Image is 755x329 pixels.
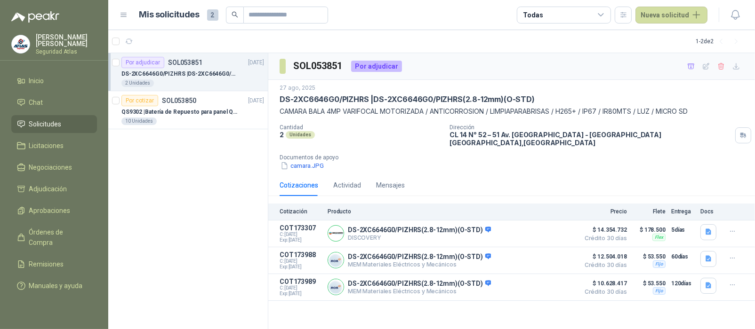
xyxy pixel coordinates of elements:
img: Company Logo [328,226,344,241]
span: C: [DATE] [280,232,322,237]
span: Licitaciones [29,141,64,151]
span: Exp: [DATE] [280,291,322,297]
div: Unidades [286,131,315,139]
a: Licitaciones [11,137,97,155]
div: Fijo [653,287,666,295]
span: $ 10.628.417 [580,278,627,289]
a: Manuales y ayuda [11,277,97,295]
p: DS-2XC6646G0/PIZHRS | DS-2XC6646G0/PIZHRS(2.8-12mm)(O-STD) [121,70,239,78]
p: Entrega [671,208,695,215]
p: SOL053850 [162,97,196,104]
p: CL 14 N° 52 – 51 Av. [GEOGRAPHIC_DATA] - [GEOGRAPHIC_DATA] [GEOGRAPHIC_DATA] , [GEOGRAPHIC_DATA] [450,131,731,147]
span: Órdenes de Compra [29,227,88,248]
p: [PERSON_NAME] [PERSON_NAME] [36,34,97,47]
p: DS-2XC6646G0/PIZHRS(2.8-12mm)(O-STD) [348,280,491,288]
p: [DATE] [248,96,264,105]
span: Crédito 30 días [580,289,627,295]
p: 120 días [671,278,695,289]
p: Cotización [280,208,322,215]
p: Dirección [450,124,731,131]
div: Fijo [653,260,666,268]
p: CAMARA BALA 4MP VARIFOCAL MOTORIZADA / ANTICORROSION / LIMPIAPARABRISAS / H265+ / IP67 / IR80MTS ... [280,106,744,117]
a: Chat [11,94,97,111]
p: $ 53.550 [633,251,666,262]
p: DISCOVERY [348,234,491,241]
p: Seguridad Atlas [36,49,97,55]
a: Solicitudes [11,115,97,133]
img: Company Logo [328,252,344,268]
span: Crédito 30 días [580,235,627,241]
span: Inicio [29,76,44,86]
span: Adjudicación [29,184,67,194]
p: 5 días [671,224,695,235]
span: Exp: [DATE] [280,237,322,243]
div: Todas [523,10,543,20]
div: Por adjudicar [121,57,164,68]
p: $ 53.550 [633,278,666,289]
p: DS-2XC6646G0/PIZHRS | DS-2XC6646G0/PIZHRS(2.8-12mm)(O-STD) [280,94,535,104]
span: Chat [29,97,43,108]
span: search [232,11,238,18]
div: Actividad [333,180,361,190]
a: Adjudicación [11,180,97,198]
span: Solicitudes [29,119,62,129]
p: COT173988 [280,251,322,258]
img: Company Logo [328,279,344,295]
p: QS9302 | Batería de Repuesto para panel Qolsys QS9302 [121,108,239,117]
div: 10 Unidades [121,117,157,125]
p: DS-2XC6646G0/PIZHRS(2.8-12mm)(O-STD) [348,226,491,235]
p: [DATE] [248,58,264,67]
span: 2 [207,9,218,21]
div: Por adjudicar [351,61,402,72]
p: COT173307 [280,224,322,232]
p: Cantidad [280,124,442,131]
p: SOL053851 [168,59,202,66]
p: 2 [280,131,284,139]
h1: Mis solicitudes [139,8,200,22]
p: Producto [328,208,574,215]
span: Exp: [DATE] [280,264,322,270]
div: Flex [652,234,666,241]
p: Docs [700,208,719,215]
p: 60 días [671,251,695,262]
span: Remisiones [29,259,64,269]
p: MEM Materiales Eléctricos y Mecánicos [348,261,491,268]
a: Aprobaciones [11,202,97,219]
p: Precio [580,208,627,215]
p: 27 ago, 2025 [280,84,315,93]
img: Logo peakr [11,11,59,23]
h3: SOL053851 [293,59,344,73]
div: 2 Unidades [121,79,154,87]
span: Crédito 30 días [580,262,627,268]
p: $ 178.500 [633,224,666,235]
a: Negociaciones [11,158,97,176]
p: COT173989 [280,278,322,285]
p: DS-2XC6646G0/PIZHRS(2.8-12mm)(O-STD) [348,253,491,261]
span: Manuales y ayuda [29,281,83,291]
span: $ 14.354.732 [580,224,627,235]
span: C: [DATE] [280,285,322,291]
p: Documentos de apoyo [280,154,751,161]
div: Por cotizar [121,95,158,106]
a: Remisiones [11,255,97,273]
div: 1 - 2 de 2 [696,34,744,49]
button: camara.JPG [280,161,325,171]
a: Órdenes de Compra [11,223,97,251]
p: Flete [633,208,666,215]
img: Company Logo [12,35,30,53]
span: Aprobaciones [29,205,71,216]
a: Por cotizarSOL053850[DATE] QS9302 |Batería de Repuesto para panel Qolsys QS930210 Unidades [108,91,268,129]
span: C: [DATE] [280,258,322,264]
span: Negociaciones [29,162,72,172]
a: Inicio [11,72,97,90]
div: Cotizaciones [280,180,318,190]
div: Mensajes [376,180,405,190]
p: MEM Materiales Eléctricos y Mecánicos [348,288,491,295]
button: Nueva solicitud [635,7,707,23]
span: $ 12.504.018 [580,251,627,262]
a: Por adjudicarSOL053851[DATE] DS-2XC6646G0/PIZHRS |DS-2XC6646G0/PIZHRS(2.8-12mm)(O-STD)2 Unidades [108,53,268,91]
